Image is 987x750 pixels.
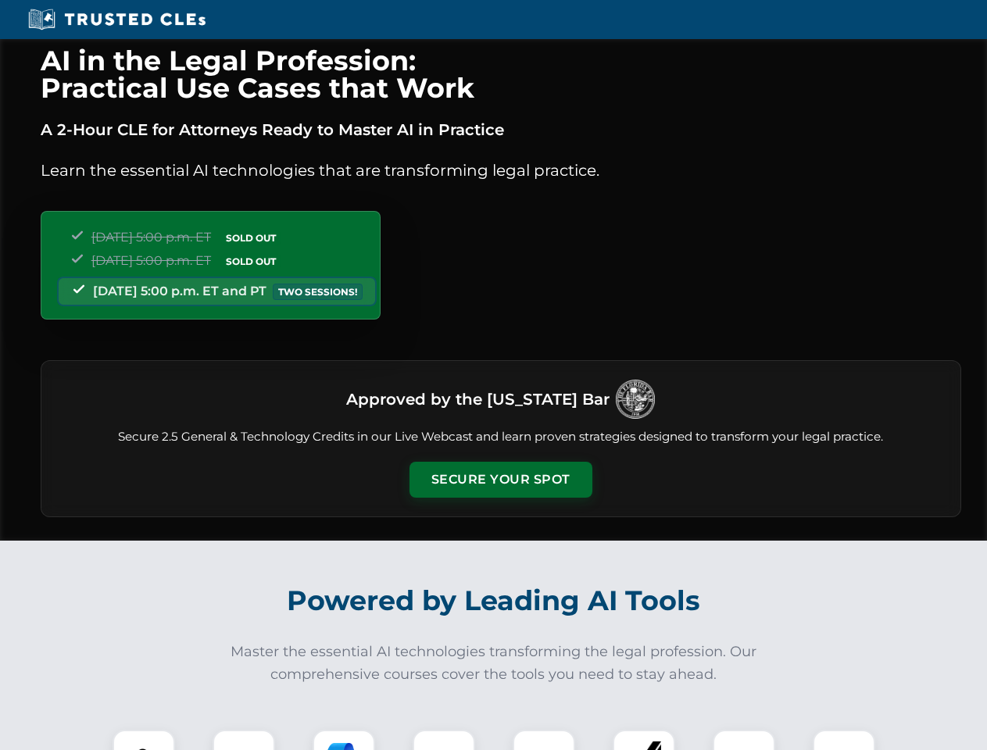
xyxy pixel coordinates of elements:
span: [DATE] 5:00 p.m. ET [91,230,211,245]
p: A 2-Hour CLE for Attorneys Ready to Master AI in Practice [41,117,961,142]
p: Master the essential AI technologies transforming the legal profession. Our comprehensive courses... [220,641,767,686]
span: SOLD OUT [220,230,281,246]
p: Secure 2.5 General & Technology Credits in our Live Webcast and learn proven strategies designed ... [60,428,942,446]
span: SOLD OUT [220,253,281,270]
img: Trusted CLEs [23,8,210,31]
span: [DATE] 5:00 p.m. ET [91,253,211,268]
h2: Powered by Leading AI Tools [61,573,927,628]
img: Logo [616,380,655,419]
h3: Approved by the [US_STATE] Bar [346,385,610,413]
p: Learn the essential AI technologies that are transforming legal practice. [41,158,961,183]
button: Secure Your Spot [409,462,592,498]
h1: AI in the Legal Profession: Practical Use Cases that Work [41,47,961,102]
